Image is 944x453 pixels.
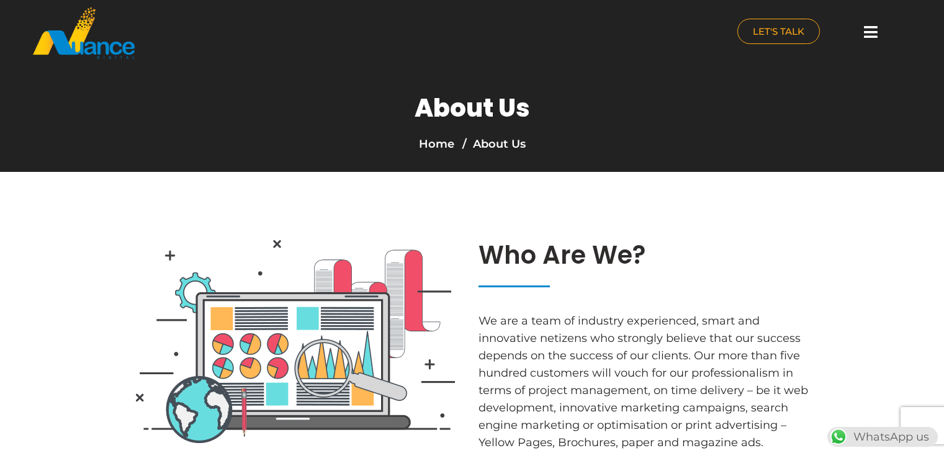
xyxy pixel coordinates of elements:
p: We are a team of industry experienced, smart and innovative netizens who strongly believe that ou... [479,312,820,451]
li: About Us [459,135,526,153]
img: nuance-qatar_logo [32,6,136,60]
a: WhatsAppWhatsApp us [827,430,938,444]
span: LET'S TALK [753,27,804,36]
img: WhatsApp [829,427,848,447]
a: nuance-qatar_logo [32,6,466,60]
a: LET'S TALK [737,19,820,44]
a: Home [419,137,454,151]
h1: About Us [415,93,530,123]
h2: Who Are We? [479,240,820,270]
div: WhatsApp us [827,427,938,447]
